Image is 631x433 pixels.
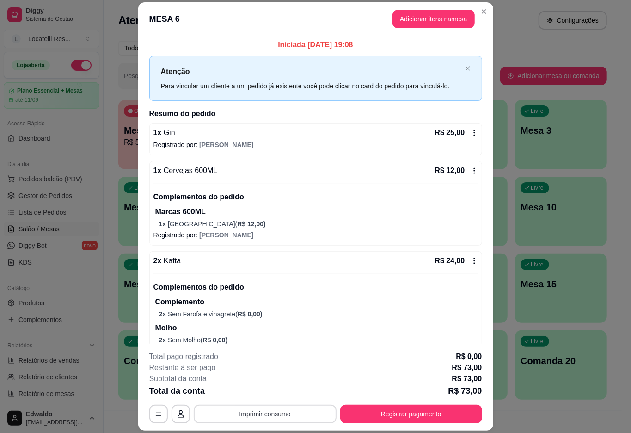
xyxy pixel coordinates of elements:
[448,384,482,397] p: R$ 73,00
[452,362,482,373] p: R$ 73,00
[392,10,475,28] button: Adicionar itens namesa
[161,66,461,77] p: Atenção
[452,373,482,384] p: R$ 73,00
[435,255,465,266] p: R$ 24,00
[149,373,207,384] p: Subtotal da conta
[159,335,478,345] p: Sem Molho (
[340,405,482,423] button: Registrar pagamento
[153,127,175,138] p: 1 x
[153,192,478,203] p: Complementos do pedido
[159,220,168,228] span: 1 x
[149,39,482,50] p: Iniciada [DATE] 19:08
[161,129,175,136] span: Gin
[238,310,263,318] span: R$ 0,00 )
[199,141,253,148] span: [PERSON_NAME]
[194,405,337,423] button: Imprimir consumo
[153,255,181,266] p: 2 x
[149,351,218,362] p: Total pago registrado
[477,4,491,19] button: Close
[237,220,266,228] span: R$ 12,00 )
[465,66,471,71] span: close
[159,336,168,344] span: 2 x
[149,384,205,397] p: Total da conta
[149,362,216,373] p: Restante à ser pago
[161,167,217,174] span: Cervejas 600ML
[435,165,465,176] p: R$ 12,00
[155,322,478,334] p: Molho
[161,257,181,265] span: Kafta
[159,219,478,229] p: [GEOGRAPHIC_DATA] (
[456,351,482,362] p: R$ 0,00
[149,108,482,119] h2: Resumo do pedido
[153,165,218,176] p: 1 x
[199,231,253,239] span: [PERSON_NAME]
[153,230,478,240] p: Registrado por:
[435,127,465,138] p: R$ 25,00
[138,2,493,36] header: MESA 6
[159,309,478,319] p: Sem Farofa e vinagrete (
[153,282,478,293] p: Complementos do pedido
[153,140,478,149] p: Registrado por:
[202,336,227,344] span: R$ 0,00 )
[465,66,471,72] button: close
[161,81,461,91] div: Para vincular um cliente a um pedido já existente você pode clicar no card do pedido para vinculá...
[159,310,168,318] span: 2 x
[155,297,478,308] p: Complemento
[155,206,478,217] p: Marcas 600ML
